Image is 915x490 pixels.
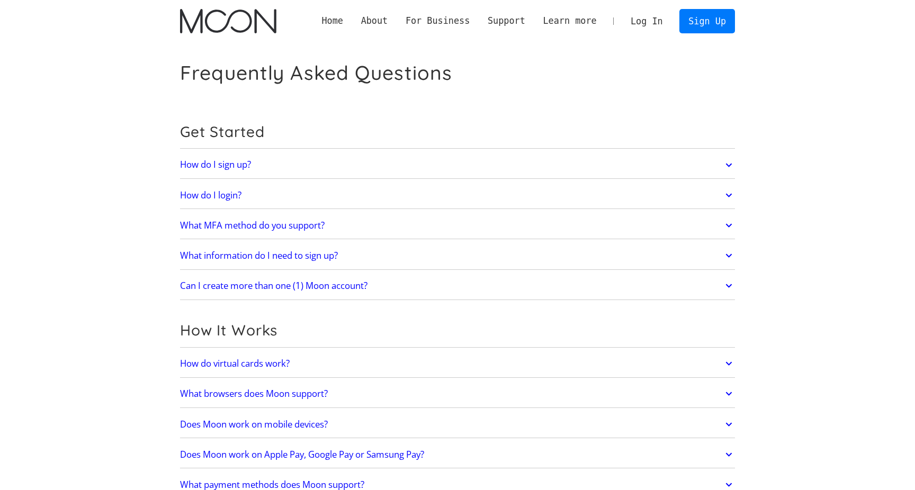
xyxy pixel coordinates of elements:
img: Moon Logo [180,9,276,33]
a: What MFA method do you support? [180,214,735,237]
h2: What MFA method do you support? [180,220,325,231]
h2: Does Moon work on mobile devices? [180,419,328,430]
a: How do I sign up? [180,154,735,176]
div: About [361,14,388,28]
h2: Can I create more than one (1) Moon account? [180,280,367,291]
h2: How do I login? [180,190,241,201]
a: Does Moon work on Apple Pay, Google Pay or Samsung Pay? [180,443,735,466]
a: Sign Up [679,9,734,33]
h2: How do I sign up? [180,159,251,170]
div: Learn more [543,14,596,28]
div: Support [488,14,525,28]
a: Log In [622,10,671,33]
a: Can I create more than one (1) Moon account? [180,275,735,297]
h2: Does Moon work on Apple Pay, Google Pay or Samsung Pay? [180,449,424,460]
h2: How It Works [180,321,735,339]
h2: How do virtual cards work? [180,358,290,369]
div: For Business [406,14,470,28]
a: What information do I need to sign up? [180,244,735,267]
h2: What information do I need to sign up? [180,250,338,261]
a: What browsers does Moon support? [180,383,735,405]
div: For Business [397,14,479,28]
h2: Get Started [180,123,735,141]
div: About [352,14,397,28]
a: How do virtual cards work? [180,352,735,375]
a: home [180,9,276,33]
h2: What browsers does Moon support? [180,388,328,399]
h1: Frequently Asked Questions [180,61,452,85]
a: Does Moon work on mobile devices? [180,413,735,435]
a: How do I login? [180,184,735,206]
div: Support [479,14,534,28]
h2: What payment methods does Moon support? [180,479,364,490]
a: Home [313,14,352,28]
div: Learn more [534,14,606,28]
